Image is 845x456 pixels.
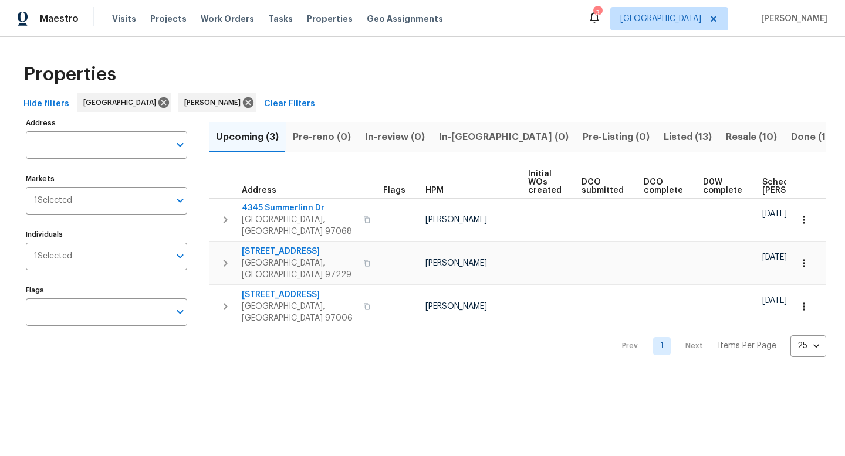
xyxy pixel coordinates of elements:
[112,13,136,25] span: Visits
[242,214,356,237] span: [GEOGRAPHIC_DATA], [GEOGRAPHIC_DATA] 97068
[762,210,787,218] span: [DATE]
[242,246,356,257] span: [STREET_ADDRESS]
[172,137,188,153] button: Open
[23,69,116,80] span: Properties
[172,304,188,320] button: Open
[26,231,187,238] label: Individuals
[19,93,74,115] button: Hide filters
[178,93,256,112] div: [PERSON_NAME]
[242,257,356,281] span: [GEOGRAPHIC_DATA], [GEOGRAPHIC_DATA] 97229
[425,216,487,224] span: [PERSON_NAME]
[425,186,444,195] span: HPM
[293,129,351,145] span: Pre-reno (0)
[383,186,405,195] span: Flags
[726,129,777,145] span: Resale (10)
[201,13,254,25] span: Work Orders
[653,337,671,355] a: Goto page 1
[790,331,826,361] div: 25
[307,13,353,25] span: Properties
[264,97,315,111] span: Clear Filters
[644,178,683,195] span: DCO complete
[26,175,187,182] label: Markets
[528,170,562,195] span: Initial WOs created
[611,335,826,357] nav: Pagination Navigation
[150,13,187,25] span: Projects
[242,202,356,214] span: 4345 Summerlinn Dr
[268,15,293,23] span: Tasks
[26,287,187,294] label: Flags
[703,178,742,195] span: D0W complete
[439,129,569,145] span: In-[GEOGRAPHIC_DATA] (0)
[259,93,320,115] button: Clear Filters
[242,186,276,195] span: Address
[664,129,712,145] span: Listed (13)
[762,178,829,195] span: Scheduled [PERSON_NAME]
[756,13,827,25] span: [PERSON_NAME]
[242,301,356,324] span: [GEOGRAPHIC_DATA], [GEOGRAPHIC_DATA] 97006
[83,97,161,108] span: [GEOGRAPHIC_DATA]
[791,129,841,145] span: Done (156)
[365,129,425,145] span: In-review (0)
[425,259,487,267] span: [PERSON_NAME]
[26,120,187,127] label: Address
[172,192,188,209] button: Open
[718,340,776,352] p: Items Per Page
[34,196,72,206] span: 1 Selected
[367,13,443,25] span: Geo Assignments
[620,13,701,25] span: [GEOGRAPHIC_DATA]
[216,129,279,145] span: Upcoming (3)
[582,178,624,195] span: DCO submitted
[184,97,245,108] span: [PERSON_NAME]
[34,251,72,261] span: 1 Selected
[425,302,487,311] span: [PERSON_NAME]
[172,248,188,264] button: Open
[40,13,79,25] span: Maestro
[242,289,356,301] span: [STREET_ADDRESS]
[23,97,69,111] span: Hide filters
[762,253,787,261] span: [DATE]
[593,7,601,19] div: 3
[762,297,787,305] span: [DATE]
[583,129,650,145] span: Pre-Listing (0)
[77,93,171,112] div: [GEOGRAPHIC_DATA]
